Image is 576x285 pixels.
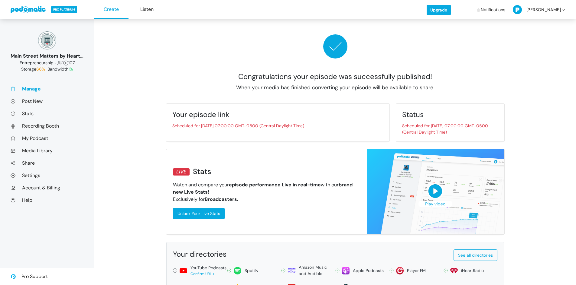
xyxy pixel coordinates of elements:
[444,264,498,277] a: iHeartRadio
[513,5,522,14] img: P-50-ab8a3cff1f42e3edaa744736fdbd136011fc75d0d07c0e6946c3d5a70d29199b.png
[173,264,227,277] a: YouTube PodcastsConfirm URL >
[396,267,404,274] img: player_fm-2f731f33b7a5920876a6a59fec1291611fade0905d687326e1933154b96d4679.svg
[20,60,54,65] span: Business: Entrepreneurship
[513,1,566,19] a: [PERSON_NAME]
[130,0,164,19] a: Listen
[172,123,383,129] p: Scheduled for [DATE] 07:00:00 GMT-0500 (Central Daylight Time)
[11,110,83,117] a: Stats
[367,149,504,234] img: realtime_stats_post_publish-4ad72b1805500be0dca0d13900fca126d4c730893a97a1902b9a1988259ee90b.png
[234,267,241,274] img: spotify-814d7a4412f2fa8a87278c8d4c03771221523d6a641bdc26ea993aaf80ac4ffe.svg
[11,52,83,60] div: Main Street Matters by Heart on [GEOGRAPHIC_DATA]
[229,182,321,188] strong: episode performance Live in real-time
[335,264,389,277] a: Apple Podcasts
[11,86,83,92] a: Manage
[481,1,505,19] span: Notifications
[427,5,451,15] a: Upgrade
[11,160,83,166] a: Share
[11,135,83,141] a: My Podcast
[299,264,335,277] div: Amazon Music and Audible
[190,265,226,277] div: YouTube Podcasts
[190,271,226,277] div: Confirm URL >
[21,66,46,72] span: Storage
[281,264,335,277] a: Amazon Music and Audible
[36,66,45,72] span: 66%
[526,1,561,19] span: [PERSON_NAME]
[173,181,354,203] p: Watch and compare your with our Exclusively for
[407,268,426,274] div: Player FM
[245,268,259,274] div: Spotify
[342,267,350,274] img: apple-26106266178e1f815f76c7066005aa6211188c2910869e7447b8cdd3a6512788.svg
[94,0,129,19] a: Create
[63,60,68,65] span: Episodes
[68,66,73,72] span: 1%
[11,172,83,179] a: Settings
[166,66,505,81] h1: Congratulations your episode was successfully published!
[11,185,83,191] a: Account & Billing
[11,60,83,66] div: 1 107
[227,264,281,277] a: Spotify
[288,267,295,274] img: amazon-69639c57110a651e716f65801135d36e6b1b779905beb0b1c95e1d99d62ebab9.svg
[180,267,187,274] img: youtube-a762549b032a4d8d7c7d8c7d6f94e90d57091a29b762dad7ef63acd86806a854.svg
[173,167,354,176] h3: Stats
[11,147,83,154] a: Media Library
[173,182,353,195] strong: brand new Live Stats!
[353,268,384,274] div: Apple Podcasts
[166,84,505,91] p: When your media has finished converting your episode will be available to share.
[11,98,83,104] a: Post New
[172,110,383,119] div: Your episode link
[173,249,387,259] div: Your directories
[173,208,225,219] a: Unlock Your Live Stats
[402,123,498,135] p: Scheduled for [DATE] 07:00:00 GMT-0500 (Central Daylight Time)
[51,6,77,13] span: PRO PLATINUM
[38,31,56,49] img: 150x150_17130234.png
[205,196,238,202] strong: Broadcasters.
[173,168,190,176] div: LIVE
[11,197,83,203] a: Help
[461,268,484,274] div: iHeartRadio
[47,66,73,72] span: Bandwidth
[11,268,48,285] a: Pro Support
[454,249,497,261] a: See all directories
[402,110,498,119] div: Status
[11,123,83,129] a: Recording Booth
[450,267,458,274] img: i_heart_radio-0fea502c98f50158959bea423c94b18391c60ffcc3494be34c3ccd60b54f1ade.svg
[389,264,444,277] a: Player FM
[57,60,62,65] span: Followers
